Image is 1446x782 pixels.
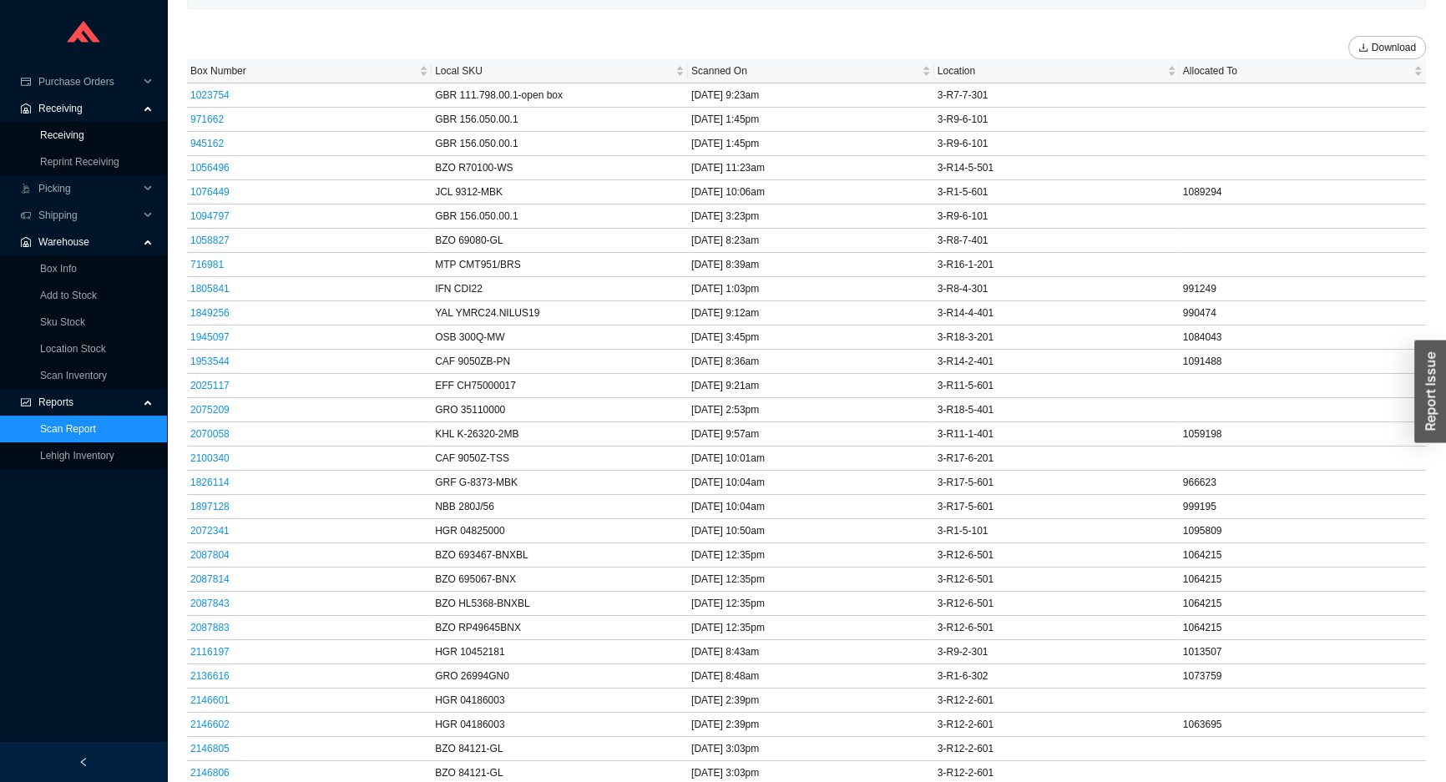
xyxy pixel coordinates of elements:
a: Reprint Receiving [40,156,119,168]
td: [DATE] 10:50am [688,519,934,543]
a: 1056496 [190,162,230,174]
span: left [78,757,88,767]
td: 3-R9-2-301 [934,640,1180,664]
a: 1805841 [190,283,230,295]
td: 3-R17-5-601 [934,471,1180,495]
td: 3-R1-5-101 [934,519,1180,543]
td: [DATE] 9:12am [688,301,934,325]
td: [DATE] 12:35pm [688,616,934,640]
td: BZO 84121-GL [432,737,688,761]
td: 1063695 [1180,713,1426,737]
td: [DATE] 1:03pm [688,277,934,301]
a: 2146805 [190,743,230,754]
a: 2100340 [190,452,230,464]
td: JCL 9312-MBK [432,180,688,204]
td: 3-R12-2-601 [934,737,1180,761]
td: KHL K-26320-2MB [432,422,688,446]
a: 1058827 [190,235,230,246]
a: 2146806 [190,767,230,779]
td: HGR 04825000 [432,519,688,543]
td: BZO 69080-GL [432,229,688,253]
td: [DATE] 12:35pm [688,592,934,616]
a: 2070058 [190,428,230,440]
a: 2087883 [190,622,230,633]
a: Sku Stock [40,316,85,328]
a: 2146602 [190,719,230,730]
td: [DATE] 10:06am [688,180,934,204]
td: BZO R70100-WS [432,156,688,180]
a: 716981 [190,259,224,270]
td: [DATE] 11:23am [688,156,934,180]
a: Lehigh Inventory [40,450,114,462]
a: 1023754 [190,89,230,101]
td: BZO 695067-BNX [432,568,688,592]
th: Allocated To sortable [1180,59,1426,83]
td: EFF CH75000017 [432,374,688,398]
td: [DATE] 1:45pm [688,132,934,156]
td: 1091488 [1180,350,1426,374]
td: GRF G-8373-MBK [432,471,688,495]
td: [DATE] 3:23pm [688,204,934,229]
span: Scanned On [691,63,918,79]
a: 1849256 [190,307,230,319]
a: 2136616 [190,670,230,682]
a: 2116197 [190,646,230,658]
a: 945162 [190,138,224,149]
a: 1826114 [190,477,230,488]
td: 1059198 [1180,422,1426,446]
td: 3-R8-7-401 [934,229,1180,253]
td: [DATE] 10:01am [688,446,934,471]
a: 971662 [190,114,224,125]
td: 1013507 [1180,640,1426,664]
td: [DATE] 3:03pm [688,737,934,761]
td: [DATE] 9:23am [688,83,934,108]
td: [DATE] 3:45pm [688,325,934,350]
td: IFN CDI22 [432,277,688,301]
span: Picking [38,175,139,202]
td: 3-R9-6-101 [934,204,1180,229]
a: 1076449 [190,186,230,198]
td: 3-R11-1-401 [934,422,1180,446]
td: 3-R9-6-101 [934,132,1180,156]
td: [DATE] 2:53pm [688,398,934,422]
span: Download [1372,39,1416,56]
td: GBR 111.798.00.1-open box [432,83,688,108]
a: 2025117 [190,380,230,391]
td: 3-R14-2-401 [934,350,1180,374]
a: Scan Report [40,423,96,435]
td: 3-R12-6-501 [934,568,1180,592]
button: downloadDownload [1348,36,1426,59]
a: 1953544 [190,356,230,367]
td: [DATE] 2:39pm [688,689,934,713]
span: Shipping [38,202,139,229]
th: Local SKU sortable [432,59,688,83]
td: [DATE] 12:35pm [688,543,934,568]
td: NBB 280J/56 [432,495,688,519]
td: 3-R1-5-601 [934,180,1180,204]
span: Receiving [38,95,139,122]
td: 1064215 [1180,616,1426,640]
th: Scanned On sortable [688,59,934,83]
a: 2075209 [190,404,230,416]
td: [DATE] 12:35pm [688,568,934,592]
td: 3-R7-7-301 [934,83,1180,108]
td: [DATE] 9:57am [688,422,934,446]
td: 3-R9-6-101 [934,108,1180,132]
span: Local SKU [435,63,672,79]
td: [DATE] 9:21am [688,374,934,398]
td: 3-R8-4-301 [934,277,1180,301]
td: 3-R17-5-601 [934,495,1180,519]
td: OSB 300Q-MW [432,325,688,350]
a: Box Info [40,263,77,275]
span: Box Number [190,63,416,79]
td: [DATE] 8:39am [688,253,934,277]
td: BZO HL5368-BNXBL [432,592,688,616]
a: 2087814 [190,573,230,585]
td: 1064215 [1180,568,1426,592]
td: 3-R12-6-501 [934,592,1180,616]
td: 1084043 [1180,325,1426,350]
span: fund [20,397,32,407]
td: HGR 04186003 [432,713,688,737]
a: Receiving [40,129,84,141]
td: 990474 [1180,301,1426,325]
